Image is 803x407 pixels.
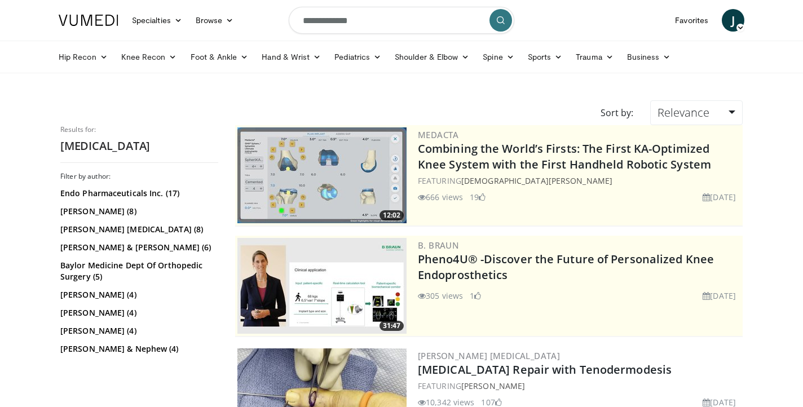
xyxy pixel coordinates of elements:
[418,290,463,302] li: 305 views
[60,343,215,355] a: [PERSON_NAME] & Nephew (4)
[237,127,407,223] img: aaf1b7f9-f888-4d9f-a252-3ca059a0bd02.300x170_q85_crop-smart_upscale.jpg
[418,141,711,172] a: Combining the World’s Firsts: The First KA-Optimized Knee System with the First Handheld Robotic ...
[184,46,255,68] a: Foot & Ankle
[418,129,459,140] a: Medacta
[60,172,218,181] h3: Filter by author:
[418,175,740,187] div: FEATURING
[60,224,215,235] a: [PERSON_NAME] [MEDICAL_DATA] (8)
[255,46,328,68] a: Hand & Wrist
[592,100,642,125] div: Sort by:
[470,191,486,203] li: 19
[60,325,215,337] a: [PERSON_NAME] (4)
[418,362,672,377] a: [MEDICAL_DATA] Repair with Tenodermodesis
[60,307,215,318] a: [PERSON_NAME] (4)
[125,9,189,32] a: Specialties
[328,46,388,68] a: Pediatrics
[461,175,612,186] a: [DEMOGRAPHIC_DATA][PERSON_NAME]
[59,15,118,26] img: VuMedi Logo
[60,289,215,300] a: [PERSON_NAME] (4)
[418,251,714,282] a: Pheno4U® -Discover the Future of Personalized Knee Endoprosthetics
[60,188,215,199] a: Endo Pharmaceuticals Inc. (17)
[418,350,560,361] a: [PERSON_NAME] [MEDICAL_DATA]
[380,210,404,220] span: 12:02
[189,9,241,32] a: Browse
[60,139,218,153] h2: [MEDICAL_DATA]
[60,260,215,282] a: Baylor Medicine Dept Of Orthopedic Surgery (5)
[418,240,459,251] a: B. Braun
[60,206,215,217] a: [PERSON_NAME] (8)
[703,290,736,302] li: [DATE]
[569,46,620,68] a: Trauma
[668,9,715,32] a: Favorites
[650,100,743,125] a: Relevance
[461,381,525,391] a: [PERSON_NAME]
[521,46,570,68] a: Sports
[388,46,476,68] a: Shoulder & Elbow
[658,105,709,120] span: Relevance
[60,125,218,134] p: Results for:
[620,46,678,68] a: Business
[237,238,407,334] img: 2c749dd2-eaed-4ec0-9464-a41d4cc96b76.300x170_q85_crop-smart_upscale.jpg
[703,191,736,203] li: [DATE]
[470,290,481,302] li: 1
[418,380,740,392] div: FEATURING
[722,9,744,32] a: J
[476,46,520,68] a: Spine
[60,242,215,253] a: [PERSON_NAME] & [PERSON_NAME] (6)
[52,46,114,68] a: Hip Recon
[237,127,407,223] a: 12:02
[114,46,184,68] a: Knee Recon
[418,191,463,203] li: 666 views
[289,7,514,34] input: Search topics, interventions
[380,321,404,331] span: 31:47
[237,238,407,334] a: 31:47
